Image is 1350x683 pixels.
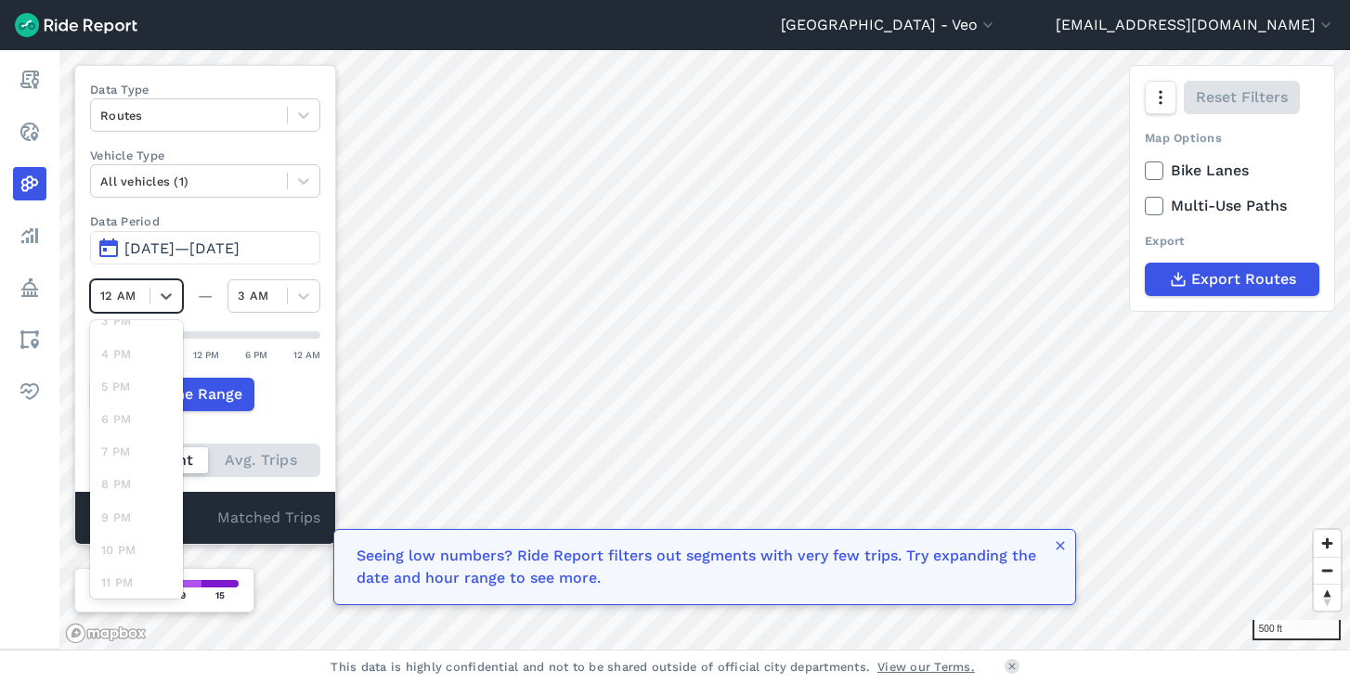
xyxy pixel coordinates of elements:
[13,375,46,408] a: Health
[90,534,183,566] div: 10 PM
[13,271,46,304] a: Policy
[90,213,320,230] label: Data Period
[1314,557,1341,584] button: Zoom out
[90,304,183,337] div: 3 PM
[90,81,320,98] label: Data Type
[13,323,46,356] a: Areas
[90,403,183,435] div: 6 PM
[193,346,219,363] div: 12 PM
[781,14,997,36] button: [GEOGRAPHIC_DATA] - Veo
[124,383,242,406] span: Add Time Range
[90,501,183,534] div: 9 PM
[15,13,137,37] img: Ride Report
[1056,14,1335,36] button: [EMAIL_ADDRESS][DOMAIN_NAME]
[90,338,183,370] div: 4 PM
[1145,263,1319,296] button: Export Routes
[90,566,183,599] div: 11 PM
[293,346,320,363] div: 12 AM
[90,147,320,164] label: Vehicle Type
[13,63,46,97] a: Report
[59,50,1350,650] canvas: Map
[1314,530,1341,557] button: Zoom in
[1253,620,1341,640] div: 500 ft
[1191,268,1296,290] span: Export Routes
[90,231,320,264] button: [DATE]—[DATE]
[90,426,320,444] div: Count Type
[124,239,240,257] span: [DATE]—[DATE]
[90,435,183,468] div: 7 PM
[183,285,227,307] div: —
[877,658,975,676] a: View our Terms.
[1196,86,1288,109] span: Reset Filters
[245,346,267,363] div: 6 PM
[13,115,46,148] a: Realtime
[13,219,46,252] a: Analyze
[90,468,183,500] div: 8 PM
[1314,584,1341,611] button: Reset bearing to north
[75,492,335,544] div: Matched Trips
[1184,81,1300,114] button: Reset Filters
[1145,129,1319,147] div: Map Options
[1145,195,1319,217] label: Multi-Use Paths
[90,370,183,403] div: 5 PM
[65,623,147,644] a: Mapbox logo
[13,167,46,200] a: Heatmaps
[1145,232,1319,250] div: Export
[1145,160,1319,182] label: Bike Lanes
